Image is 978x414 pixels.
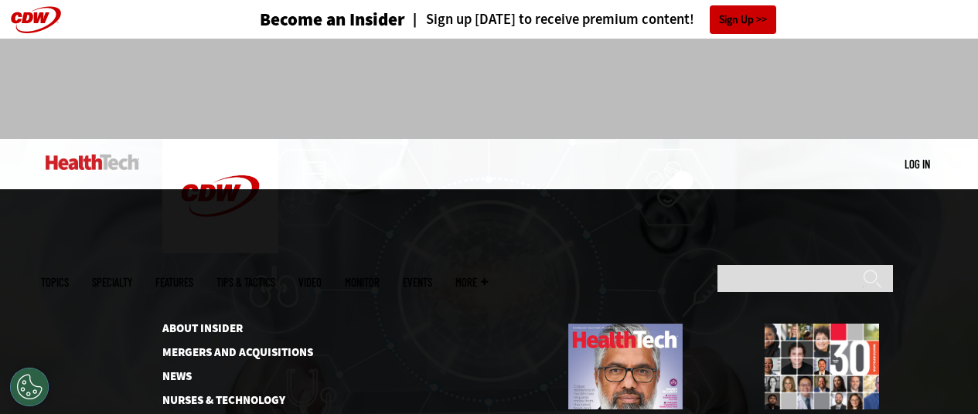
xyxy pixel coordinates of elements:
[905,156,930,172] div: User menu
[905,157,930,171] a: Log in
[10,368,49,406] button: Open Preferences
[567,323,683,410] img: Fall 2025 Cover
[162,395,321,406] a: Nurses & Technology
[46,154,139,170] img: Home
[10,368,49,406] div: Cookies Settings
[162,347,321,358] a: Mergers and Acquisitions
[162,371,321,382] a: News
[405,12,694,27] a: Sign up [DATE] to receive premium content!
[162,139,278,253] img: Home
[764,323,880,410] img: collage of influencers
[162,323,321,334] a: About Insider
[202,11,405,29] a: Become an Insider
[710,5,776,34] a: Sign Up
[208,54,771,124] iframe: advertisement
[260,11,405,29] h3: Become an Insider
